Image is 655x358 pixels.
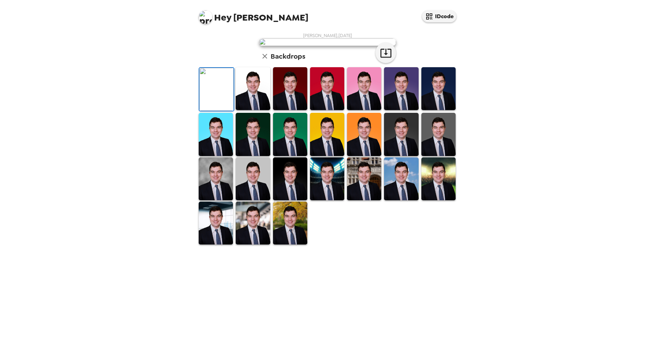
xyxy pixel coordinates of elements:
img: profile pic [199,10,212,24]
span: [PERSON_NAME] , [DATE] [303,33,352,38]
span: [PERSON_NAME] [199,7,308,22]
span: Hey [214,11,231,24]
img: Original [199,68,234,111]
button: IDcode [422,10,456,22]
img: user [259,38,396,46]
h6: Backdrops [271,51,305,62]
